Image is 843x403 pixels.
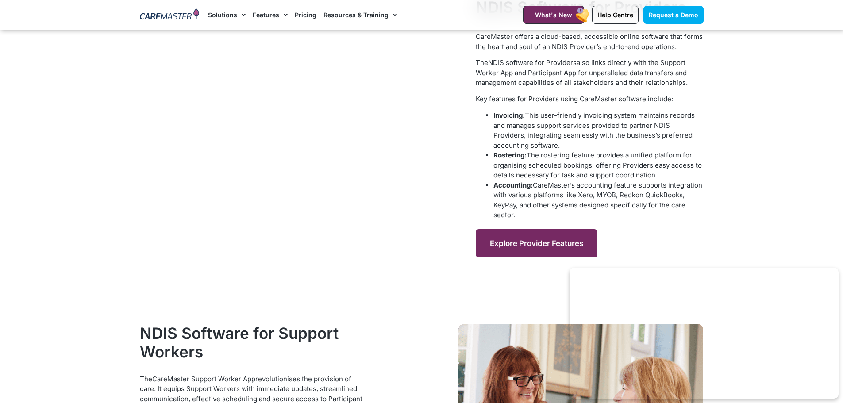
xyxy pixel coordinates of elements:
a: Request a Demo [643,6,704,24]
img: CareMaster Logo [140,8,200,22]
a: Help Centre [592,6,639,24]
span: The [476,58,488,67]
h2: NDIS Software for Support Workers [140,324,367,361]
span: CareMaster offers a cloud-based, accessible online software that forms the heart and soul of an N... [476,32,703,51]
a: What's New [523,6,584,24]
span: Request a Demo [649,11,698,19]
a: CareMaster Support Worker App [152,375,255,383]
span: Key features for Providers using CareMaster software include: [476,95,673,103]
span: also links directly with the Support Worker App and Participant App for unparalleled data transfe... [476,58,688,87]
span: Help Centre [597,11,633,19]
span: The rostering feature provides a unified platform for organising scheduled bookings, offering Pro... [493,151,702,179]
b: Accounting: [493,181,533,189]
a: Explore Provider Features [476,229,597,257]
b: Invoicing: [493,111,525,119]
span: This user-friendly invoicing system maintains records and manages support services provided to pa... [493,111,695,150]
b: Rostering: [493,151,527,159]
a: NDIS software for Providers [488,58,577,67]
span: CareMaster’s accounting feature supports integration with various platforms like Xero, MYOB, Reck... [493,181,702,219]
span: Explore Provider Features [490,239,583,248]
iframe: Popup CTA [570,268,839,399]
span: What's New [535,11,572,19]
span: The [140,375,152,383]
